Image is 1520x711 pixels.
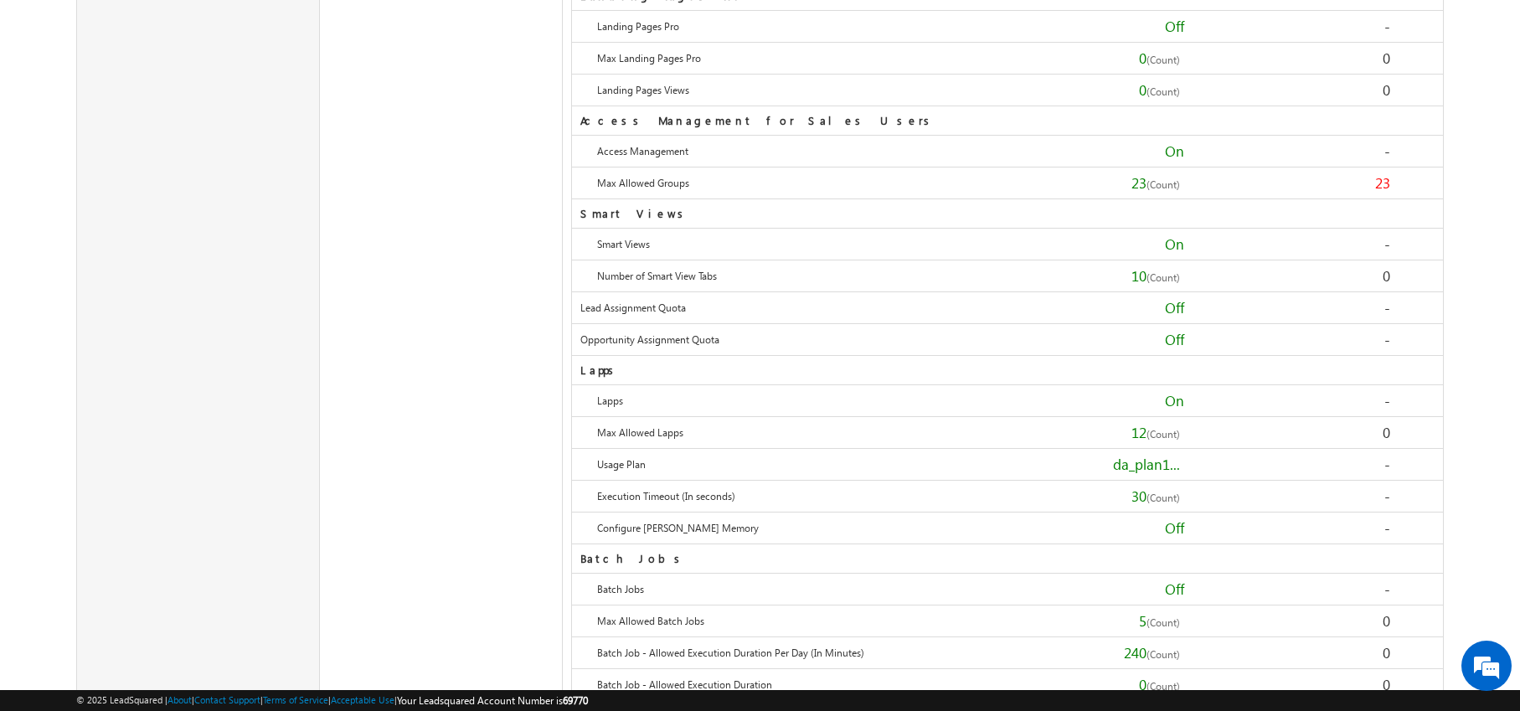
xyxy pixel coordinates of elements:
div: Off [922,300,1198,323]
span: (Count) [1146,271,1180,284]
div: Chat with us now [87,88,281,110]
span: (Count) [1146,54,1180,66]
div: 5 [922,613,1198,636]
div: Max Landing Pages Pro [572,50,922,74]
span: Your Leadsquared Account Number is [397,694,588,707]
div: 0 [1198,613,1399,636]
div: Max Allowed Batch Jobs [572,613,922,636]
div: 0 [922,50,1198,74]
div: Lapps [572,393,922,416]
div: Batch Jobs [580,551,1435,566]
div: 30 [922,488,1198,512]
a: Contact Support [194,694,260,705]
div: - [1198,143,1399,167]
div: Batch Job - Allowed Execution Duration [572,677,922,700]
div: Execution Timeout (In seconds) [572,488,922,512]
div: 0 [1198,425,1399,448]
div: Access Management [572,143,922,167]
div: 0 [1198,677,1399,700]
div: - [1198,300,1399,323]
div: - [1198,393,1399,416]
span: (Count) [1146,680,1180,693]
div: Off [922,581,1198,605]
textarea: Type your message and hit 'Enter' [22,155,306,502]
div: - [1198,236,1399,260]
div: On [922,393,1198,416]
div: On [922,236,1198,260]
img: d_60004797649_company_0_60004797649 [28,88,70,110]
div: - [1198,456,1399,480]
span: (Count) [1146,616,1180,629]
a: Acceptable Use [331,694,394,705]
span: (Count) [1146,85,1180,98]
div: - [1198,581,1399,605]
div: - [1198,488,1399,512]
div: Off [922,332,1198,355]
div: Smart Views [580,206,1435,221]
div: 23 [1198,175,1399,198]
div: 10 [922,268,1198,291]
span: (Count) [1146,178,1180,191]
div: Max Allowed Groups [572,175,922,198]
div: 0 [922,82,1198,106]
div: 0 [1198,268,1399,291]
div: Configure [PERSON_NAME] Memory [572,520,922,544]
div: 240 [922,645,1198,668]
div: Smart Views [572,236,922,260]
span: 69770 [563,694,588,707]
div: Access Management for Sales Users [580,113,1435,128]
div: Minimize live chat window [275,8,315,49]
div: Usage Plan [572,456,922,480]
div: Lead Assignment Quota [572,300,922,323]
div: Batch Job - Allowed Execution Duration Per Day (In Minutes) [572,645,922,668]
a: Terms of Service [263,694,328,705]
span: (Count) [1146,428,1180,441]
div: Off [922,18,1198,42]
div: On [922,143,1198,167]
span: (Count) [1146,648,1180,661]
div: Lapps [580,363,1435,378]
div: - [1198,332,1399,355]
div: Off [922,520,1198,544]
div: - [1198,520,1399,544]
div: 12 [922,425,1198,448]
div: Number of Smart View Tabs [572,268,922,291]
div: 23 [922,175,1198,198]
a: About [167,694,192,705]
span: (Count) [1146,492,1180,504]
div: Batch Jobs [572,581,922,605]
div: 0 [1198,645,1399,668]
div: Opportunity Assignment Quota [572,332,922,355]
div: 0 [1198,82,1399,106]
span: da_plan1... [1113,455,1180,474]
div: 0 [922,677,1198,700]
div: 0 [1198,50,1399,74]
div: Landing Pages Views [572,82,922,106]
div: - [1198,18,1399,42]
div: Max Allowed Lapps [572,425,922,448]
div: Landing Pages Pro [572,18,922,42]
em: Start Chat [228,516,304,538]
span: © 2025 LeadSquared | | | | | [76,693,588,708]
